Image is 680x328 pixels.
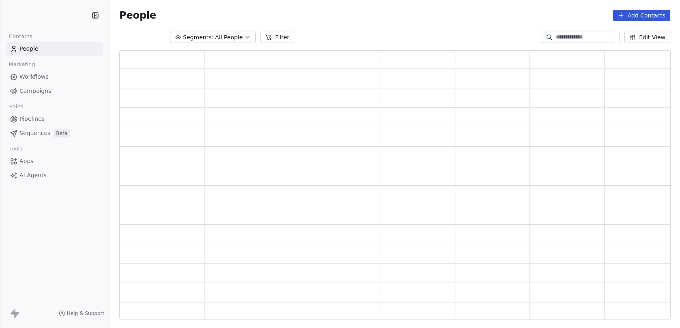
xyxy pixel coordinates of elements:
a: Pipelines [6,112,103,126]
span: All People [215,33,243,42]
div: grid [120,69,680,320]
span: Tools [6,143,26,155]
span: Marketing [5,58,39,71]
a: Apps [6,154,103,168]
span: People [19,45,39,53]
span: Workflows [19,73,49,81]
span: Segments: [183,33,213,42]
button: Add Contacts [613,10,670,21]
a: SequencesBeta [6,126,103,140]
a: Campaigns [6,84,103,98]
span: Pipelines [19,115,45,123]
button: Edit View [624,32,670,43]
span: Sales [6,101,27,113]
span: Contacts [5,30,36,43]
span: Beta [54,129,70,137]
span: People [119,9,156,21]
span: AI Agents [19,171,47,180]
span: Help & Support [67,310,104,317]
a: Workflows [6,70,103,84]
span: Apps [19,157,34,165]
a: AI Agents [6,169,103,182]
a: Help & Support [59,310,104,317]
span: Campaigns [19,87,51,95]
button: Filter [260,32,294,43]
a: People [6,42,103,56]
span: Sequences [19,129,50,137]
